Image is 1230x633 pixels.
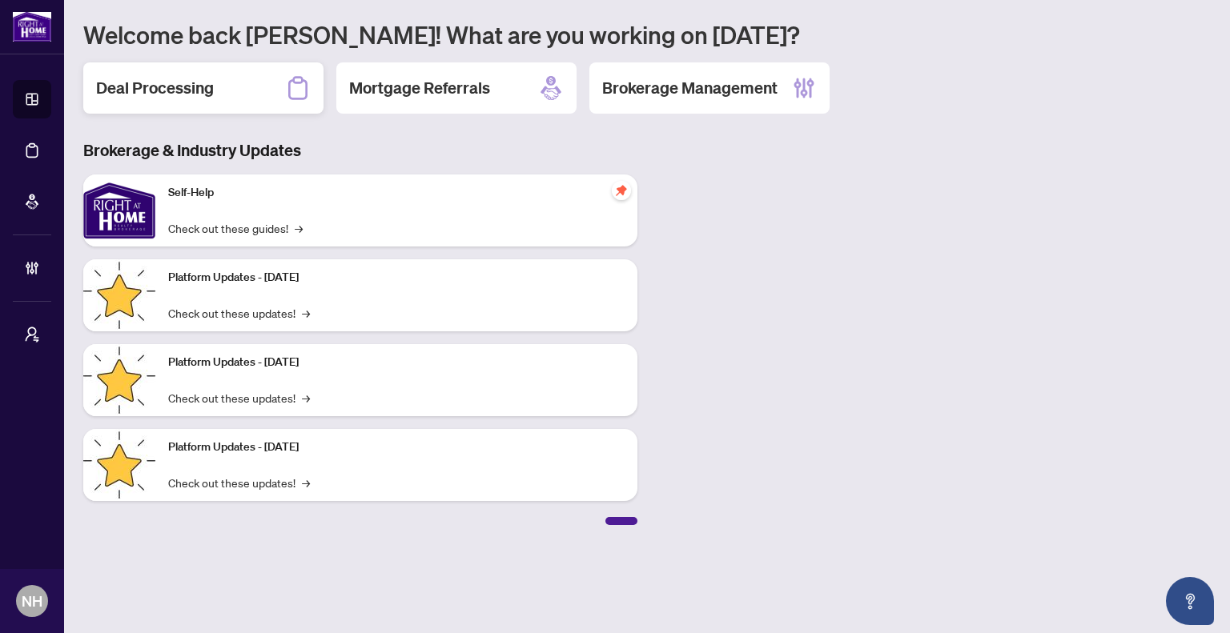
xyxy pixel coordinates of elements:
h3: Brokerage & Industry Updates [83,139,637,162]
a: Check out these updates!→ [168,304,310,322]
p: Platform Updates - [DATE] [168,354,625,371]
a: Check out these updates!→ [168,389,310,407]
h1: Welcome back [PERSON_NAME]! What are you working on [DATE]? [83,19,1211,50]
img: Platform Updates - July 21, 2025 [83,259,155,331]
p: Platform Updates - [DATE] [168,439,625,456]
img: Platform Updates - June 23, 2025 [83,429,155,501]
span: → [302,389,310,407]
span: NH [22,590,42,612]
span: → [302,304,310,322]
span: → [295,219,303,237]
a: Check out these guides!→ [168,219,303,237]
img: Self-Help [83,174,155,246]
p: Platform Updates - [DATE] [168,269,625,286]
a: Check out these updates!→ [168,474,310,491]
h2: Brokerage Management [602,77,778,99]
span: pushpin [612,181,631,200]
p: Self-Help [168,184,625,202]
button: Open asap [1166,577,1214,625]
span: user-switch [24,327,40,343]
img: Platform Updates - July 8, 2025 [83,344,155,416]
span: → [302,474,310,491]
h2: Deal Processing [96,77,214,99]
h2: Mortgage Referrals [349,77,490,99]
img: logo [13,12,51,42]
